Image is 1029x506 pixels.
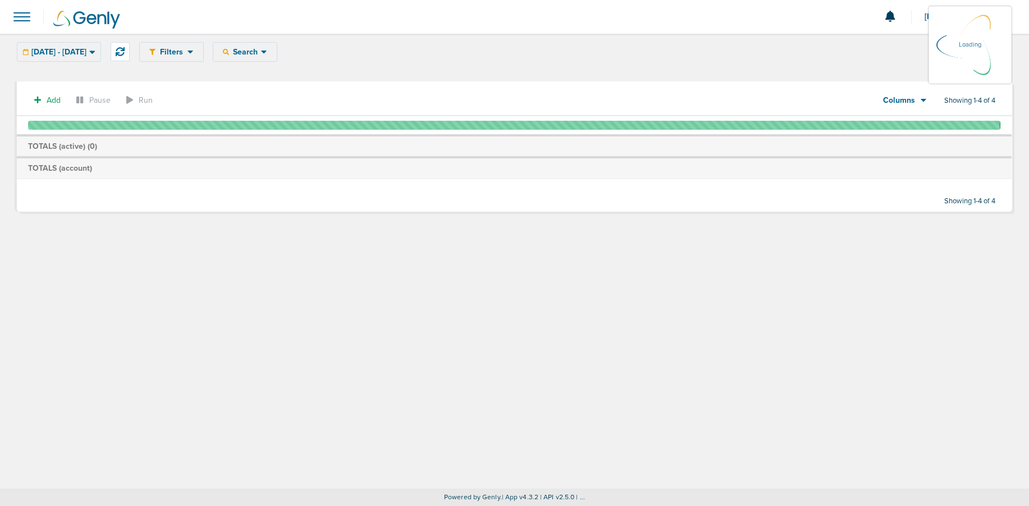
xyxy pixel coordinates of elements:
button: Add [28,92,67,108]
span: Showing 1-4 of 4 [944,197,995,206]
span: Showing 1-4 of 4 [944,96,995,106]
span: 0 [90,142,95,151]
span: | API v2.5.0 [540,493,574,501]
img: Genly [53,11,120,29]
span: | App v4.3.2 [502,493,538,501]
span: Add [47,95,61,105]
span: | ... [576,493,585,501]
p: Loading [959,38,981,52]
td: TOTALS (account) [17,157,1012,179]
span: [PERSON_NAME] [925,13,995,21]
td: TOTALS (active) ( ) [17,135,1012,158]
